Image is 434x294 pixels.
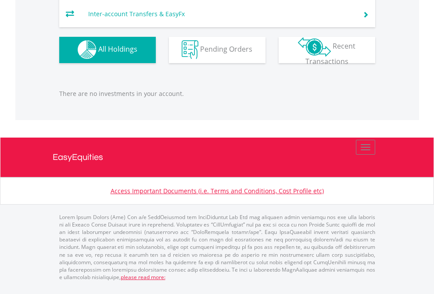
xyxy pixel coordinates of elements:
[279,37,375,63] button: Recent Transactions
[88,7,352,21] td: Inter-account Transfers & EasyFx
[59,89,375,98] p: There are no investments in your account.
[298,37,331,57] img: transactions-zar-wht.png
[121,273,165,281] a: please read more:
[200,44,252,54] span: Pending Orders
[59,37,156,63] button: All Holdings
[59,213,375,281] p: Lorem Ipsum Dolors (Ame) Con a/e SeddOeiusmod tem InciDiduntut Lab Etd mag aliquaen admin veniamq...
[305,41,356,66] span: Recent Transactions
[53,138,382,177] a: EasyEquities
[78,40,97,59] img: holdings-wht.png
[98,44,137,54] span: All Holdings
[169,37,265,63] button: Pending Orders
[111,187,324,195] a: Access Important Documents (i.e. Terms and Conditions, Cost Profile etc)
[182,40,198,59] img: pending_instructions-wht.png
